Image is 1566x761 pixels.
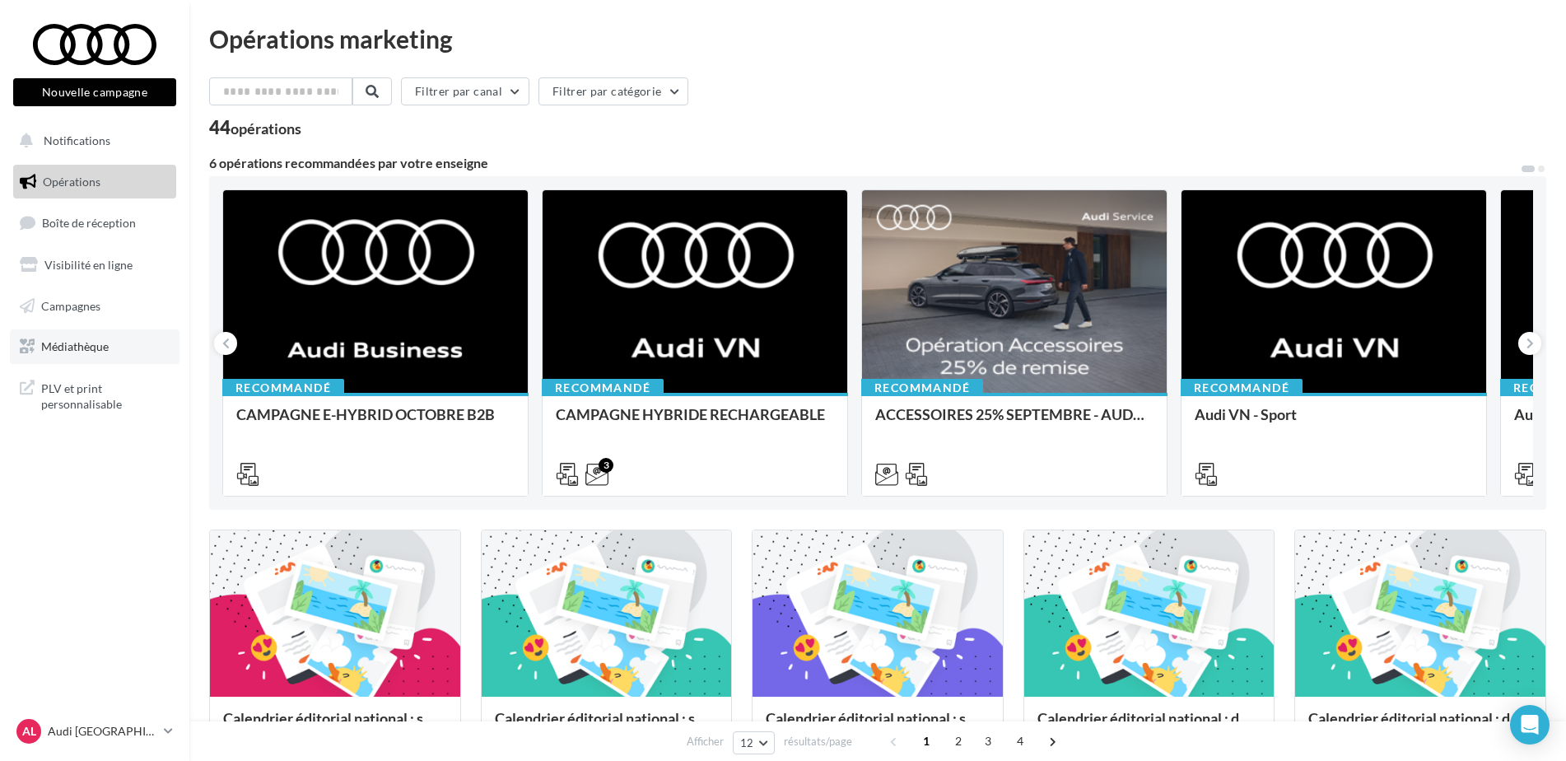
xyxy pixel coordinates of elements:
div: Opérations marketing [209,26,1546,51]
span: 3 [975,728,1001,754]
span: AL [22,723,36,740]
button: Filtrer par catégorie [538,77,688,105]
span: 12 [740,736,754,749]
div: Calendrier éditorial national : du 02.09 au 15.09 [1037,710,1261,743]
div: ACCESSOIRES 25% SEPTEMBRE - AUDI SERVICE [875,406,1154,439]
a: Opérations [10,165,179,199]
button: 12 [733,731,775,754]
div: CAMPAGNE E-HYBRID OCTOBRE B2B [236,406,515,439]
span: Boîte de réception [42,216,136,230]
span: PLV et print personnalisable [41,377,170,413]
div: Recommandé [1181,379,1303,397]
div: 3 [599,458,613,473]
div: Calendrier éditorial national : semaine du 15.09 au 21.09 [495,710,719,743]
div: Open Intercom Messenger [1510,705,1550,745]
div: 44 [209,119,301,137]
div: 6 opérations recommandées par votre enseigne [209,156,1520,170]
span: 2 [945,728,972,754]
div: CAMPAGNE HYBRIDE RECHARGEABLE [556,406,834,439]
div: Calendrier éditorial national : semaine du 08.09 au 14.09 [766,710,990,743]
a: Campagnes [10,289,179,324]
div: Calendrier éditorial national : du 02.09 au 09.09 [1308,710,1532,743]
div: Recommandé [861,379,983,397]
span: Opérations [43,175,100,189]
a: Boîte de réception [10,205,179,240]
a: Visibilité en ligne [10,248,179,282]
div: Calendrier éditorial national : semaine du 22.09 au 28.09 [223,710,447,743]
span: Visibilité en ligne [44,258,133,272]
div: Recommandé [222,379,344,397]
span: 1 [913,728,939,754]
span: Campagnes [41,298,100,312]
span: Afficher [687,734,724,749]
div: Recommandé [542,379,664,397]
a: AL Audi [GEOGRAPHIC_DATA][PERSON_NAME] [13,716,176,747]
span: Médiathèque [41,339,109,353]
button: Nouvelle campagne [13,78,176,106]
a: PLV et print personnalisable [10,371,179,419]
div: opérations [231,121,301,136]
span: Notifications [44,133,110,147]
div: Audi VN - Sport [1195,406,1473,439]
a: Médiathèque [10,329,179,364]
p: Audi [GEOGRAPHIC_DATA][PERSON_NAME] [48,723,157,740]
span: 4 [1007,728,1033,754]
button: Filtrer par canal [401,77,529,105]
span: résultats/page [784,734,852,749]
button: Notifications [10,124,173,158]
